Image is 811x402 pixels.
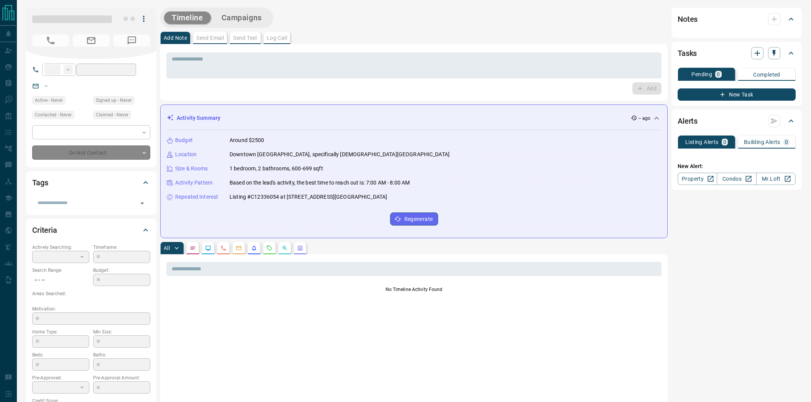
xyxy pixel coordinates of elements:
a: Condos [717,173,756,185]
p: Home Type: [32,328,89,335]
h2: Alerts [678,115,698,127]
p: Actively Searching: [32,244,89,251]
p: Repeated Interest [175,193,218,201]
p: 1 bedroom, 2 bathrooms, 600-699 sqft [230,165,323,173]
div: Alerts [678,112,796,130]
h2: Criteria [32,224,57,236]
p: New Alert: [678,162,796,170]
p: Pre-Approved: [32,374,89,381]
svg: Emails [236,245,242,251]
p: Motivation: [32,306,150,312]
p: Search Range: [32,267,89,274]
p: Pending [691,72,712,77]
div: Criteria [32,221,150,239]
p: Baths: [93,351,150,358]
p: Min Size: [93,328,150,335]
div: Tasks [678,44,796,62]
a: Mr.Loft [756,173,796,185]
p: Budget: [93,267,150,274]
p: Add Note [164,35,187,41]
p: Pre-Approval Amount: [93,374,150,381]
p: 0 [723,139,726,145]
p: Beds: [32,351,89,358]
svg: Listing Alerts [251,245,257,251]
span: No Number [32,34,69,47]
button: Campaigns [214,11,269,24]
svg: Calls [220,245,227,251]
p: Building Alerts [744,139,780,145]
p: Listing Alerts [685,139,719,145]
p: 0 [785,139,788,145]
p: Around $2500 [230,136,264,144]
div: Activity Summary-- ago [167,111,661,125]
div: Notes [678,10,796,28]
button: Regenerate [390,212,438,226]
svg: Opportunities [282,245,288,251]
p: Listing #C12336054 at [STREET_ADDRESS][GEOGRAPHIC_DATA] [230,193,387,201]
p: -- ago [639,115,650,122]
button: Open [137,198,148,209]
span: No Number [113,34,150,47]
a: Property [678,173,717,185]
p: Areas Searched: [32,290,150,297]
span: Contacted - Never [35,111,72,119]
p: Size & Rooms [175,165,208,173]
p: Location [175,150,197,159]
p: Completed [753,72,780,77]
div: Tags [32,173,150,192]
p: Activity Summary [177,114,220,122]
svg: Requests [266,245,273,251]
p: Activity Pattern [175,179,213,187]
svg: Lead Browsing Activity [205,245,211,251]
p: No Timeline Activity Found [166,286,662,293]
p: -- - -- [32,274,89,286]
button: New Task [678,88,796,101]
a: -- [44,83,48,89]
p: Downtown [GEOGRAPHIC_DATA], specifically [DEMOGRAPHIC_DATA][GEOGRAPHIC_DATA] [230,150,450,159]
span: Active - Never [35,96,63,104]
h2: Tags [32,176,48,189]
p: Based on the lead's activity, the best time to reach out is: 7:00 AM - 8:00 AM [230,179,410,187]
svg: Notes [190,245,196,251]
p: 0 [717,72,720,77]
p: All [164,245,170,251]
p: Budget [175,136,193,144]
p: Timeframe: [93,244,150,251]
span: No Email [73,34,110,47]
h2: Notes [678,13,698,25]
span: Signed up - Never [96,96,132,104]
svg: Agent Actions [297,245,303,251]
h2: Tasks [678,47,697,59]
div: Do Not Contact [32,145,150,160]
button: Timeline [164,11,211,24]
span: Claimed - Never [96,111,128,119]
